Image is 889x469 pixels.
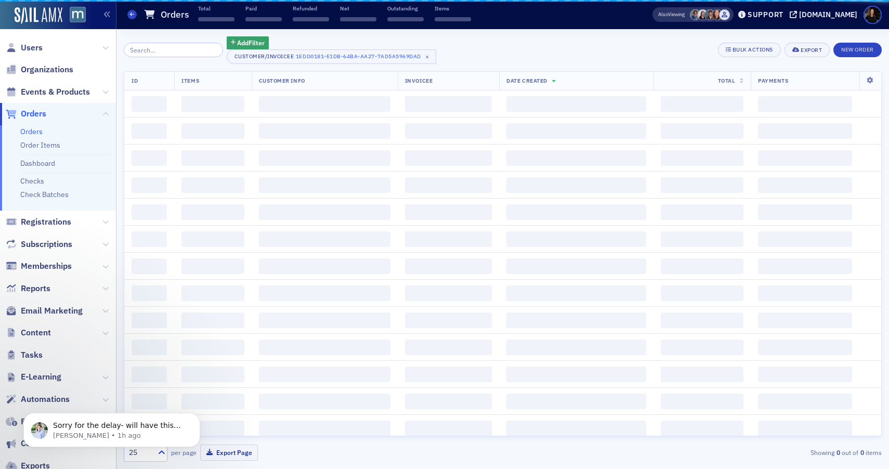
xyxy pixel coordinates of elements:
button: Bulk Actions [718,43,781,57]
span: ‌ [181,340,244,355]
span: ‌ [132,285,167,301]
span: ‌ [435,17,471,21]
span: ‌ [181,177,244,193]
p: Refunded [293,5,329,12]
span: Profile [864,6,882,24]
a: Content [6,327,51,338]
span: ‌ [132,340,167,355]
a: Orders [20,127,43,136]
span: ‌ [181,96,244,112]
span: ‌ [506,312,646,328]
a: Reports [6,283,50,294]
span: Add Filter [237,38,265,47]
span: ‌ [661,258,743,274]
span: Viewing [658,11,685,18]
span: ‌ [758,123,852,139]
a: Dashboard [20,159,55,168]
span: ‌ [405,150,492,166]
span: ‌ [259,367,390,382]
a: E-Learning [6,371,61,383]
button: Export Page [200,445,258,461]
a: Finance [6,416,50,427]
button: [DOMAIN_NAME] [790,11,861,18]
span: Chris Dougherty [690,9,701,20]
a: Registrations [6,216,71,228]
span: ‌ [259,96,390,112]
span: Items [181,77,199,84]
span: ‌ [181,285,244,301]
span: ‌ [132,312,167,328]
span: ‌ [506,340,646,355]
span: ‌ [259,177,390,193]
span: ‌ [758,177,852,193]
span: ‌ [405,367,492,382]
span: ‌ [405,204,492,220]
span: Mary Beth Halpern [704,9,715,20]
span: ‌ [405,231,492,247]
span: Total [718,77,735,84]
span: ‌ [132,367,167,382]
span: ‌ [405,394,492,409]
span: ‌ [661,123,743,139]
span: ‌ [506,231,646,247]
span: ‌ [181,150,244,166]
span: Reports [21,283,50,294]
span: ‌ [506,96,646,112]
a: New Order [833,44,882,54]
span: Date Created [506,77,547,84]
img: SailAMX [15,7,62,24]
span: ‌ [506,394,646,409]
span: Orders [21,108,46,120]
p: Paid [245,5,282,12]
a: Users [6,42,43,54]
span: ‌ [758,150,852,166]
span: ‌ [259,231,390,247]
span: ‌ [506,258,646,274]
span: ‌ [506,421,646,436]
span: Memberships [21,260,72,272]
button: Export [785,43,830,57]
span: ‌ [661,285,743,301]
button: New Order [833,43,882,57]
div: 1edd0181-e1db-64ba-aa27-7ad5a5969dad [296,51,421,61]
a: Events & Products [6,86,90,98]
span: ‌ [198,17,234,21]
a: Automations [6,394,70,405]
span: Invoicee [405,77,433,84]
span: ‌ [661,231,743,247]
a: Tasks [6,349,43,361]
strong: 0 [858,448,866,457]
span: ‌ [181,258,244,274]
span: Payments [758,77,788,84]
span: ‌ [181,367,244,382]
span: ‌ [758,96,852,112]
p: Items [435,5,471,12]
span: ‌ [405,177,492,193]
div: Also [658,11,668,18]
a: Connect [6,438,52,449]
span: ‌ [758,421,852,436]
span: Email Marketing [21,305,83,317]
div: Support [748,10,783,19]
span: Content [21,327,51,338]
span: ‌ [405,96,492,112]
span: ‌ [661,204,743,220]
img: SailAMX [70,7,86,23]
span: ‌ [405,312,492,328]
span: ‌ [259,285,390,301]
span: ‌ [181,312,244,328]
span: ‌ [661,312,743,328]
h1: Orders [161,8,189,21]
div: Showing out of items [636,448,882,457]
p: Total [198,5,234,12]
span: ‌ [758,367,852,382]
span: ‌ [405,340,492,355]
span: ‌ [132,150,167,166]
p: Outstanding [387,5,424,12]
span: ‌ [758,394,852,409]
span: Registrations [21,216,71,228]
span: ‌ [132,204,167,220]
a: Email Marketing [6,305,83,317]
